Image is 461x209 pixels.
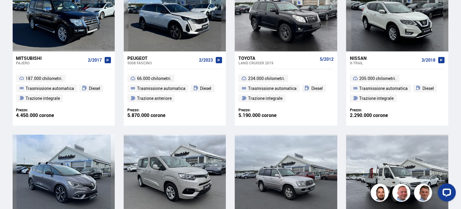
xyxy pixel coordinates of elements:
[16,107,28,112] font: Prezzo:
[350,112,388,118] font: 2.290.000 corone
[127,112,165,118] font: 5.870.000 corone
[235,51,337,126] a: Toyota Land Cruiser 2019 5/2012 234.000 chilometri. Trasmissione automatica Diesel Trazione integ...
[16,55,42,61] font: Mitsubishi
[415,185,433,203] img: FbJEzSuNWCJXmdc-.webp
[16,112,54,118] font: 4.450.000 corone
[311,85,323,91] font: Diesel
[372,185,390,203] img: nhp88E3Fdnt1Opn2.png
[433,181,458,206] iframe: Widget di chat LiveChat
[199,57,213,63] font: 2/2023
[238,112,276,118] font: 5.190.000 corone
[127,55,148,61] font: Peugeot
[13,51,115,126] a: Mitsubishi PAJERO 2/2017 187.000 chilometri. Trasmissione automatica Diesel Trazione integrale Pr...
[88,57,102,63] font: 2/2017
[393,185,411,203] img: siFngHWaQ9KaOqBr.png
[360,95,394,101] font: Trazione integrale
[360,85,408,91] font: Trasmissione automatica
[238,60,273,65] font: Land Cruiser 2019
[346,51,448,126] a: Nissan X-Trail 3/2018 205.000 chilometri. Trasmissione automatica Diesel Trazione integrale Prezz...
[127,107,139,112] font: Prezzo:
[350,107,362,112] font: Prezzo:
[26,85,74,91] font: Trasmissione automatica
[16,60,30,65] font: PAJERO
[127,60,152,65] font: 5008 FASCINO
[238,55,255,61] font: Toyota
[124,51,226,126] a: Peugeot 5008 FASCINO 2/2023 66.000 chilometri. Trasmissione automatica Diesel Trazione anteriore ...
[422,57,435,63] font: 3/2018
[350,60,363,65] font: X-Trail
[248,95,282,101] font: Trazione integrale
[248,85,297,91] font: Trasmissione automatica
[26,95,60,101] font: Trazione integrale
[320,56,334,62] font: 5/2012
[137,95,172,101] font: Trazione anteriore
[89,85,100,91] font: Diesel
[248,75,285,81] font: 234.000 chilometri.
[360,75,397,81] font: 205.000 chilometri.
[137,85,185,91] font: Trasmissione automatica
[200,85,212,91] font: Diesel
[137,75,172,81] font: 66.000 chilometri.
[422,85,434,91] font: Diesel
[26,75,63,81] font: 187.000 chilometri.
[350,55,367,61] font: Nissan
[238,107,251,112] font: Prezzo:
